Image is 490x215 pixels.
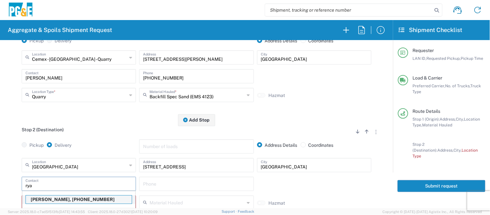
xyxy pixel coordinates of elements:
span: No. of Trucks, [445,83,471,88]
span: City, [456,117,464,122]
span: Stop 1 (Origin): [413,117,440,122]
a: Support [222,210,238,213]
h2: Shipment Checklist [399,26,463,34]
span: Address, [440,117,456,122]
button: Submit request [398,180,485,192]
span: Preferred Carrier, [413,83,445,88]
span: Server: 2025.18.0-c7ad5f513fb [8,210,85,214]
label: Hazmat [269,200,285,206]
span: [DATE] 14:43:55 [59,210,85,214]
label: Coordinates [301,142,334,148]
h2: Aggregate & Spoils Shipment Request [8,26,112,34]
span: Copyright © [DATE]-[DATE] Agistix Inc., All Rights Reserved [383,209,482,215]
button: Add Stop [178,114,215,126]
span: LAN ID, [413,56,427,61]
a: Feedback [238,210,254,213]
label: Address Details [257,38,297,44]
label: Coordinates [301,38,334,44]
p: Ryan Smith, 559-284-9097 [26,196,132,204]
input: Shipment, tracking or reference number [265,4,433,16]
span: Requested Pickup, [427,56,461,61]
span: Requester [413,48,434,53]
span: Load & Carrier [413,75,443,81]
span: Route Details [413,109,441,114]
span: [DATE] 10:20:09 [131,210,158,214]
span: Pickup Time [461,56,484,61]
span: Address, [438,148,454,153]
span: Stop 2 (Destination) [22,127,64,132]
span: Client: 2025.18.0-27d3021 [88,210,158,214]
label: Address Details [257,142,297,148]
span: Stop 2 (Destination): [413,142,438,153]
img: pge [8,3,34,18]
label: Hazmat [269,92,285,98]
span: City, [454,148,462,153]
span: Material Hauled [422,123,453,127]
